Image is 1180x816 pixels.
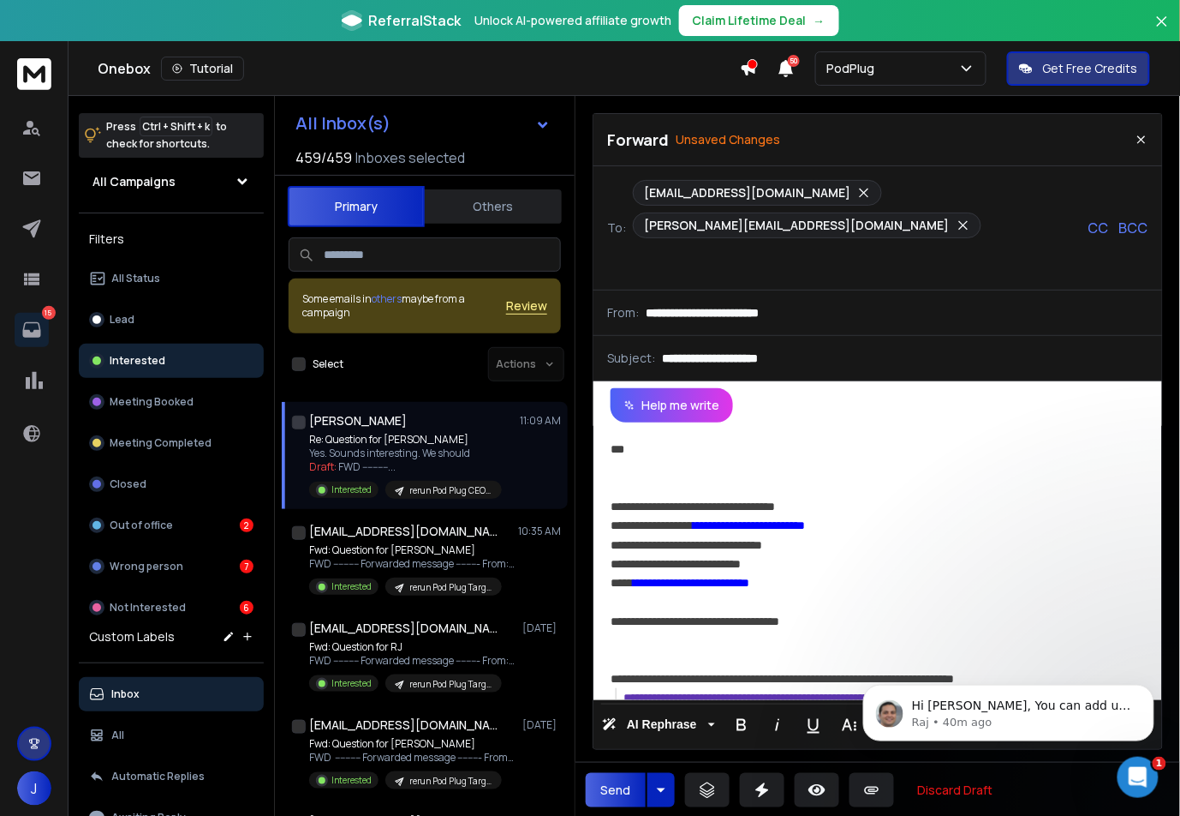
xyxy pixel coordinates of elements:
[309,447,502,460] p: Yes. Sounds interesting. We should
[409,775,492,788] p: rerun Pod Plug Targeted Cities Sept
[607,304,639,321] p: From:
[79,718,264,753] button: All
[240,560,253,573] div: 7
[309,640,515,654] p: Fwd: Question for RJ
[79,344,264,378] button: Interested
[140,117,212,136] span: Ctrl + Shift + k
[98,57,740,81] div: Onebox
[309,543,515,557] p: Fwd: Question for [PERSON_NAME]
[302,292,506,320] div: Some emails in maybe from a campaign
[110,395,194,409] p: Meeting Booked
[42,306,56,320] p: 15
[79,303,264,337] button: Lead
[106,118,227,153] p: Press to check for shortcuts.
[475,12,672,29] p: Unlock AI-powered affiliate growth
[1153,757,1166,771] span: 1
[372,291,402,306] span: others
[904,773,1007,807] button: Discard Draft
[17,771,51,806] button: J
[506,297,547,315] button: Review
[110,436,212,450] p: Meeting Completed
[522,718,561,732] p: [DATE]
[309,433,502,447] p: Re: Question for [PERSON_NAME]
[797,708,830,742] button: Underline (Ctrl+U)
[520,414,561,428] p: 11:09 AM
[837,649,1180,770] iframe: Intercom notifications message
[409,581,492,594] p: rerun Pod Plug Targeted Cities Sept
[79,508,264,543] button: Out of office2
[1119,218,1148,238] p: BCC
[309,523,498,540] h1: [EMAIL_ADDRESS][DOMAIN_NAME] +1
[331,580,372,593] p: Interested
[288,186,425,227] button: Primary
[110,477,146,491] p: Closed
[409,484,492,497] p: rerun Pod Plug CEO, Owner, Founder 1-10 Emp Batch 3 Target Cities
[611,388,733,423] button: Help me write
[161,57,244,81] button: Tutorial
[110,601,186,615] p: Not Interested
[586,773,646,807] button: Send
[295,147,352,168] span: 459 / 459
[79,261,264,296] button: All Status
[1151,10,1173,51] button: Close banner
[282,106,564,141] button: All Inbox(s)
[15,313,49,347] a: 15
[309,459,337,474] span: Draft:
[813,12,825,29] span: →
[313,357,343,371] label: Select
[110,560,183,573] p: Wrong person
[522,621,561,635] p: [DATE]
[309,751,515,765] p: FWD ---------- Forwarded message --------- From: [PERSON_NAME]
[295,115,390,132] h1: All Inbox(s)
[79,549,264,584] button: Wrong person7
[111,272,160,285] p: All Status
[309,412,407,429] h1: [PERSON_NAME]
[309,717,498,734] h1: [EMAIL_ADDRESS][DOMAIN_NAME] +1
[111,770,205,783] p: Automatic Replies
[599,708,718,742] button: AI Rephrase
[338,459,396,474] span: FWD ---------- ...
[331,483,372,496] p: Interested
[826,60,881,77] p: PodPlug
[79,467,264,501] button: Closed
[92,173,176,190] h1: All Campaigns
[679,5,839,36] button: Claim Lifetime Deal→
[309,557,515,571] p: FWD ---------- Forwarded message --------- From: [PERSON_NAME]
[79,759,264,794] button: Automatic Replies
[309,654,515,668] p: FWD ---------- Forwarded message --------- From: [GEOGRAPHIC_DATA]
[607,350,655,367] p: Subject:
[111,729,124,742] p: All
[607,219,626,237] p: To:
[110,519,173,532] p: Out of office
[240,601,253,615] div: 6
[676,131,780,148] p: Unsaved Changes
[409,678,492,691] p: rerun Pod Plug Targeted Cities Sept
[833,708,866,742] button: More Text
[355,147,465,168] h3: Inboxes selected
[89,628,175,645] h3: Custom Labels
[644,217,950,234] p: [PERSON_NAME][EMAIL_ADDRESS][DOMAIN_NAME]
[518,525,561,538] p: 10:35 AM
[644,184,850,201] p: [EMAIL_ADDRESS][DOMAIN_NAME]
[79,227,264,251] h3: Filters
[425,188,562,225] button: Others
[79,165,264,199] button: All Campaigns
[111,687,140,701] p: Inbox
[79,426,264,460] button: Meeting Completed
[1043,60,1138,77] p: Get Free Credits
[331,677,372,690] p: Interested
[1007,51,1150,86] button: Get Free Credits
[1088,218,1109,238] p: CC
[309,620,498,637] h1: [EMAIL_ADDRESS][DOMAIN_NAME] +1
[79,385,264,419] button: Meeting Booked
[110,354,165,368] p: Interested
[761,708,794,742] button: Italic (Ctrl+I)
[240,519,253,532] div: 2
[788,55,800,67] span: 50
